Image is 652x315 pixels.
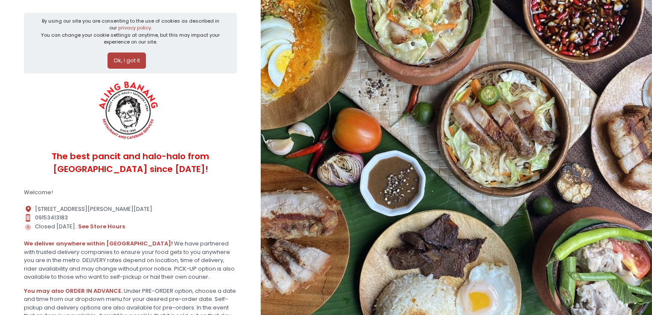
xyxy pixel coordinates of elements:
[108,52,146,69] button: Ok, I got it
[24,239,237,281] div: We have partnered with trusted delivery companies to ensure your food gets to you anywhere you ar...
[38,17,223,46] div: By using our site you are consenting to the use of cookies as described in our You can change you...
[118,24,152,31] a: privacy policy.
[24,222,237,231] div: Closed [DATE].
[24,213,237,222] div: 09153413183
[24,239,173,248] b: We deliver anywhere within [GEOGRAPHIC_DATA]!
[24,287,122,295] b: You may also ORDER IN ADVANCE.
[24,143,237,183] div: The best pancit and halo-halo from [GEOGRAPHIC_DATA] since [DATE]!
[24,205,237,213] div: [STREET_ADDRESS][PERSON_NAME][DATE]
[78,222,125,231] button: see store hours
[24,188,237,197] div: Welcome!
[93,79,165,143] img: ALING BANANG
